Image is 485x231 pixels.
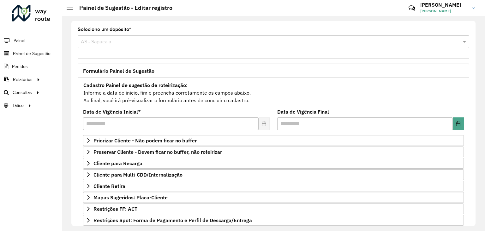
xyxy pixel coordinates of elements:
[93,172,183,177] span: Cliente para Multi-CDD/Internalização
[73,4,172,11] h2: Painel de Sugestão - Editar registro
[83,147,464,157] a: Preservar Cliente - Devem ficar no buffer, não roteirizar
[83,215,464,226] a: Restrições Spot: Forma de Pagamento e Perfil de Descarga/Entrega
[420,2,468,8] h3: [PERSON_NAME]
[93,184,125,189] span: Cliente Retira
[93,138,197,143] span: Priorizar Cliente - Não podem ficar no buffer
[83,181,464,191] a: Cliente Retira
[83,135,464,146] a: Priorizar Cliente - Não podem ficar no buffer
[83,68,154,73] span: Formulário Painel de Sugestão
[93,149,222,154] span: Preservar Cliente - Devem ficar no buffer, não roteirizar
[83,158,464,169] a: Cliente para Recarga
[83,82,188,88] strong: Cadastro Painel de sugestão de roteirização:
[420,8,468,14] span: [PERSON_NAME]
[13,89,32,96] span: Consultas
[277,108,329,115] label: Data de Vigência Final
[83,108,141,115] label: Data de Vigência Inicial
[93,195,168,200] span: Mapas Sugeridos: Placa-Cliente
[83,192,464,203] a: Mapas Sugeridos: Placa-Cliente
[78,26,131,33] label: Selecione um depósito
[83,169,464,180] a: Cliente para Multi-CDD/Internalização
[12,63,28,70] span: Pedidos
[13,76,33,83] span: Relatórios
[93,161,142,166] span: Cliente para Recarga
[83,203,464,214] a: Restrições FF: ACT
[83,81,464,104] div: Informe a data de inicio, fim e preencha corretamente os campos abaixo. Ao final, você irá pré-vi...
[14,37,25,44] span: Painel
[405,1,419,15] a: Contato Rápido
[453,117,464,130] button: Choose Date
[12,102,24,109] span: Tático
[93,218,252,223] span: Restrições Spot: Forma de Pagamento e Perfil de Descarga/Entrega
[93,206,137,211] span: Restrições FF: ACT
[13,50,51,57] span: Painel de Sugestão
